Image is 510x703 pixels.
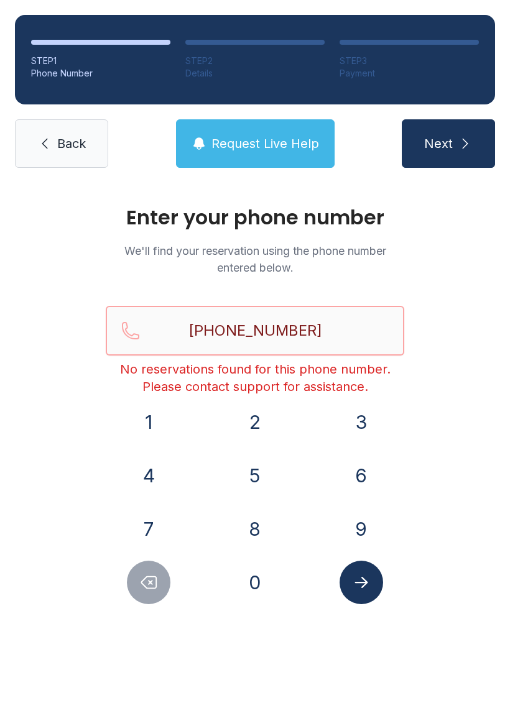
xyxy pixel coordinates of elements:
input: Reservation phone number [106,306,404,356]
button: Delete number [127,561,170,604]
span: Request Live Help [211,135,319,152]
div: STEP 3 [340,55,479,67]
button: 2 [233,400,277,444]
button: 5 [233,454,277,497]
button: Submit lookup form [340,561,383,604]
span: Next [424,135,453,152]
button: 6 [340,454,383,497]
div: Phone Number [31,67,170,80]
span: Back [57,135,86,152]
button: 1 [127,400,170,444]
div: Payment [340,67,479,80]
button: 7 [127,507,170,551]
button: 9 [340,507,383,551]
button: 3 [340,400,383,444]
h1: Enter your phone number [106,208,404,227]
button: 8 [233,507,277,551]
button: 0 [233,561,277,604]
div: No reservations found for this phone number. Please contact support for assistance. [106,361,404,395]
p: We'll find your reservation using the phone number entered below. [106,242,404,276]
div: STEP 2 [185,55,325,67]
button: 4 [127,454,170,497]
div: STEP 1 [31,55,170,67]
div: Details [185,67,325,80]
